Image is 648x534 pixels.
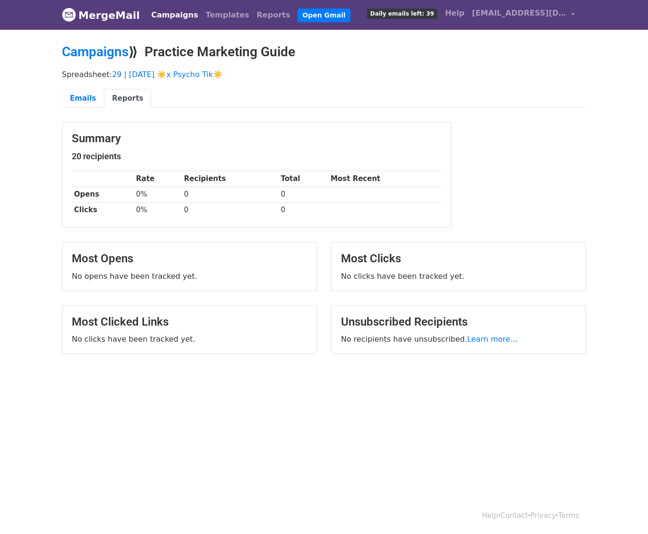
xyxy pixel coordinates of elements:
[62,69,586,79] p: Spreadsheet:
[134,187,182,202] td: 0%
[441,4,468,23] a: Help
[72,202,134,218] th: Clicks
[72,151,442,162] h5: 20 recipients
[468,4,579,26] a: [EMAIL_ADDRESS][DOMAIN_NAME]
[134,171,182,187] th: Rate
[112,70,222,79] a: 29 | [DATE] ☀️x Psycho Tik☀️
[558,511,579,520] a: Terms
[482,511,498,520] a: Help
[182,187,279,202] td: 0
[182,202,279,218] td: 0
[182,171,279,187] th: Recipients
[501,511,528,520] a: Contact
[62,44,128,60] a: Campaigns
[341,271,576,281] p: No clicks have been tracked yet.
[279,202,329,218] td: 0
[328,171,442,187] th: Most Recent
[72,271,307,281] p: No opens have been tracked yet.
[279,187,329,202] td: 0
[72,315,307,329] h3: Most Clicked Links
[530,511,556,520] a: Privacy
[147,6,202,25] a: Campaigns
[472,8,566,19] span: [EMAIL_ADDRESS][DOMAIN_NAME]
[363,4,441,23] a: Daily emails left: 39
[341,315,576,329] h3: Unsubscribed Recipients
[104,89,151,108] a: Reports
[202,6,253,25] a: Templates
[62,89,104,108] a: Emails
[72,252,307,266] h3: Most Opens
[72,132,442,146] h3: Summary
[467,335,518,344] a: Learn more...
[72,334,307,344] p: No clicks have been tracked yet.
[367,9,437,19] span: Daily emails left: 39
[601,489,648,534] iframe: Chat Widget
[341,334,576,344] p: No recipients have unsubscribed.
[134,202,182,218] td: 0%
[279,171,329,187] th: Total
[62,5,140,25] a: MergeMail
[253,6,294,25] a: Reports
[62,44,586,60] h2: ⟫ Practice Marketing Guide
[72,187,134,202] th: Opens
[298,9,350,22] a: Open Gmail
[62,8,76,22] img: MergeMail logo
[341,252,576,266] h3: Most Clicks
